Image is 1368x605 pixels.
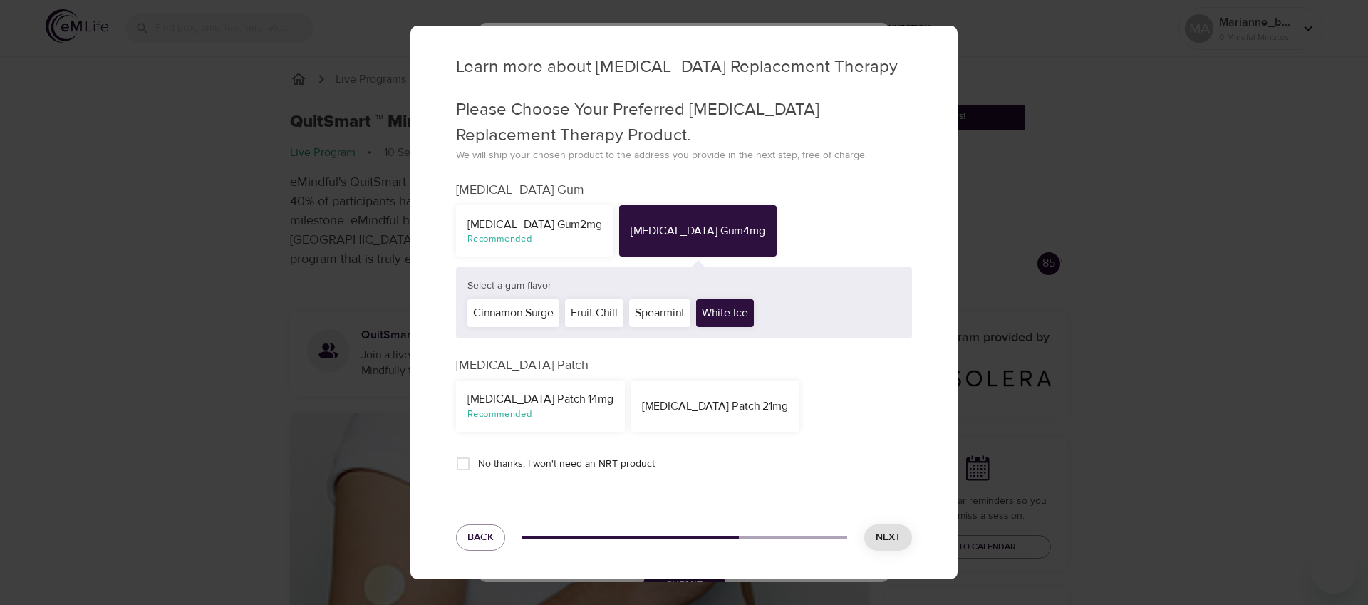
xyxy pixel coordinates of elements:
div: Spearmint [629,299,690,327]
div: Cinnamon Surge [467,299,559,327]
div: [MEDICAL_DATA] Gum 2mg [467,217,602,233]
button: Next [864,524,912,551]
p: Please Choose Your Preferred [MEDICAL_DATA] Replacement Therapy Product. [456,97,912,148]
p: We will ship your chosen product to the address you provide in the next step, free of charge. [456,148,912,163]
div: Recommended [467,408,613,421]
p: Select a gum flavor [467,279,901,294]
p: [MEDICAL_DATA] Patch [456,356,912,375]
button: Back [456,524,505,551]
div: White Ice [696,299,754,327]
p: Learn more about [MEDICAL_DATA] Replacement Therapy [456,54,912,80]
p: [MEDICAL_DATA] Gum [456,180,912,200]
span: No thanks, I won't need an NRT product [478,457,655,472]
div: Recommended [467,232,602,246]
div: [MEDICAL_DATA] Patch 14mg [467,391,613,408]
span: Back [467,529,494,547]
div: Fruit Chill [565,299,623,327]
div: [MEDICAL_DATA] Gum 4mg [631,223,765,239]
span: Next [876,529,901,547]
div: [MEDICAL_DATA] Patch 21mg [642,398,788,415]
